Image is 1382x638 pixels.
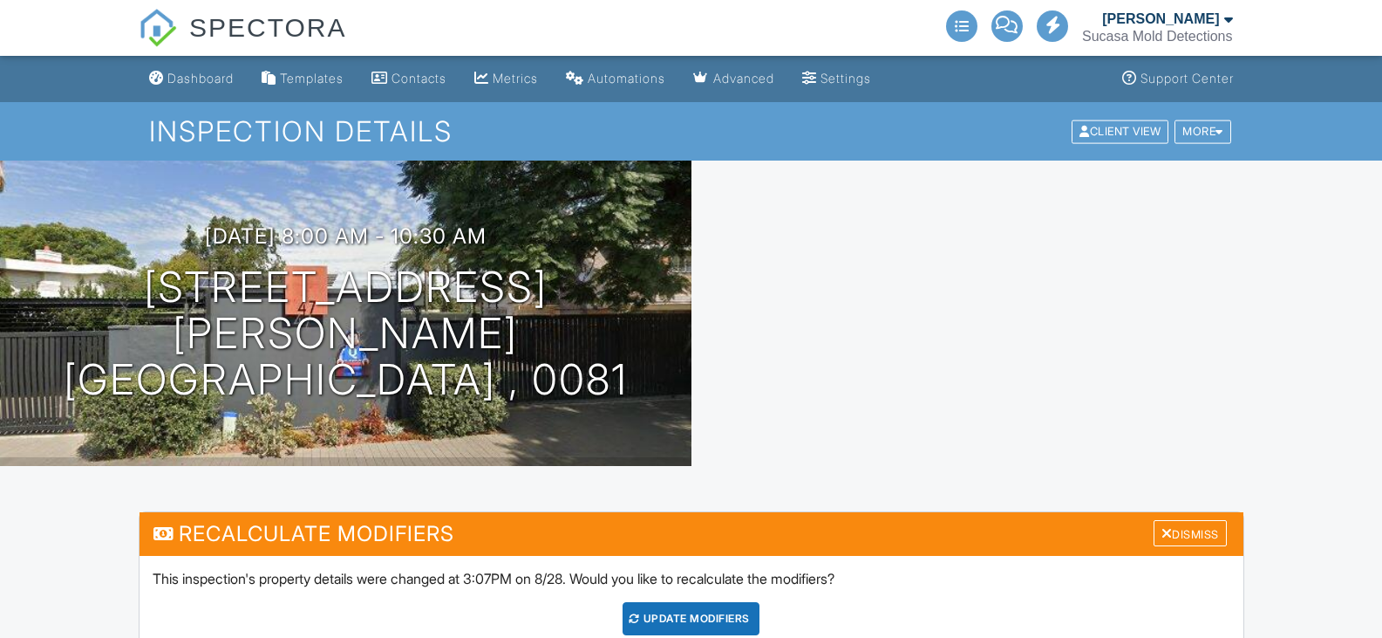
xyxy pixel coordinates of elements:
[493,71,538,86] div: Metrics
[795,63,878,95] a: Settings
[255,63,351,95] a: Templates
[1082,28,1233,45] div: Sucasa Mold Detections
[364,63,453,95] a: Contacts
[623,602,759,635] div: UPDATE Modifiers
[142,63,241,95] a: Dashboard
[820,71,871,86] div: Settings
[467,63,545,95] a: Metrics
[28,264,664,402] h1: [STREET_ADDRESS][PERSON_NAME] [GEOGRAPHIC_DATA] , 0081
[167,71,234,86] div: Dashboard
[713,71,774,86] div: Advanced
[686,63,781,95] a: Advanced
[139,26,347,58] a: SPECTORA
[1140,71,1234,86] div: Support Center
[559,63,672,95] a: Automations (Basic)
[139,9,177,47] img: The Best Home Inspection Software - Spectora
[205,224,487,248] h3: [DATE] 8:00 am - 10:30 am
[391,71,446,86] div: Contacts
[189,9,347,45] span: SPECTORA
[140,512,1243,555] h3: Recalculate Modifiers
[280,71,344,86] div: Templates
[1072,120,1168,143] div: Client View
[149,116,1232,147] h1: Inspection Details
[1174,120,1231,143] div: More
[1102,10,1219,28] div: [PERSON_NAME]
[588,71,665,86] div: Automations
[1070,124,1173,137] a: Client View
[1115,63,1241,95] a: Support Center
[1154,520,1227,547] div: Dismiss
